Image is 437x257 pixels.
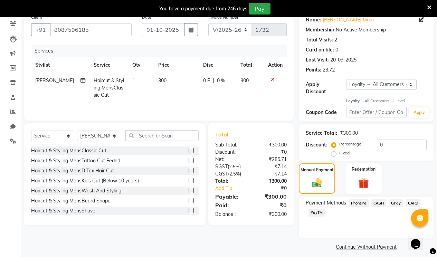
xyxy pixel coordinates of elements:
div: Name: [306,16,321,23]
div: ₹300.00 [251,192,292,201]
span: CASH [371,199,386,207]
div: ₹300.00 [251,141,292,149]
strong: Loyalty → [346,98,364,103]
input: Search by Name/Mobile/Email/Code [50,23,132,36]
div: Haircut & Styling MensWash And Styling [31,187,121,194]
div: Net: [210,156,251,163]
label: Manual Payment [301,167,334,173]
div: Discount: [306,141,327,149]
div: ₹0 [251,201,292,209]
div: Total: [210,178,251,185]
input: Search or Scan [125,130,199,141]
label: Redemption [352,166,376,172]
span: 300 [240,77,249,84]
div: ₹0 [251,149,292,156]
span: Total [215,131,231,138]
div: ₹7.14 [251,170,292,178]
img: _cash.svg [309,177,325,188]
div: ( ) [210,163,251,170]
a: Add Tip [210,185,258,192]
div: 23.72 [323,66,335,74]
button: Pay [249,3,270,15]
span: 0 F [203,77,210,84]
div: ₹300.00 [340,130,358,137]
div: 0 [335,46,338,54]
div: Haircut & Styling MensBeard Shape [31,197,111,204]
div: 20-09-2025 [330,56,357,64]
th: Stylist [31,57,89,73]
div: Apply Discount [306,81,346,95]
div: Membership: [306,26,336,34]
div: Points: [306,66,321,74]
th: Service [89,57,128,73]
a: Continue Without Payment [300,244,432,251]
div: Coupon Code [306,109,346,116]
div: ₹285.71 [251,156,292,163]
button: Apply [409,107,429,118]
div: Balance : [210,211,251,218]
div: Haircut & Styling MensKids Cut (Below 10 years) [31,177,139,184]
span: 1 [132,77,135,84]
span: CARD [406,199,420,207]
a: [PERSON_NAME] Mam [323,16,374,23]
span: 2.5% [229,171,240,177]
div: All Customers → Level 1 [346,98,427,104]
div: ( ) [210,170,251,178]
label: Fixed [339,150,350,156]
div: Card on file: [306,46,334,54]
button: +91 [31,23,50,36]
input: Enter Offer / Coupon Code [346,107,407,117]
img: _gift.svg [355,177,372,189]
span: Haircut & Styling MensClassic Cut [94,77,124,98]
div: Haircut & Styling MensD Tox Hair Cut [31,167,114,174]
span: [PERSON_NAME] [35,77,74,84]
div: Haircut & Styling MensTattoo Cut Feded [31,157,120,164]
th: Price [154,57,199,73]
iframe: chat widget [408,229,430,250]
div: Payable: [210,192,251,201]
span: CGST [215,171,228,177]
div: You have a payment due from 246 days [159,5,247,12]
div: Total Visits: [306,36,333,44]
label: Client [31,14,42,20]
th: Qty [128,57,154,73]
span: SGST [215,163,228,170]
th: Action [264,57,287,73]
div: No Active Membership [306,26,427,34]
div: ₹300.00 [251,178,292,185]
div: Discount: [210,149,251,156]
span: 300 [158,77,167,84]
span: 2.5% [229,164,239,169]
div: Haircut & Styling MensShave [31,207,95,215]
span: PhonePe [349,199,369,207]
label: Date [142,14,151,20]
span: | [213,77,214,84]
div: ₹7.14 [251,163,292,170]
div: Last Visit: [306,56,329,64]
div: 2 [334,36,337,44]
div: Paid: [210,201,251,209]
label: Invoice Number [208,14,238,20]
th: Disc [199,57,236,73]
label: Percentage [339,141,361,147]
div: ₹300.00 [251,211,292,218]
span: 0 % [217,77,225,84]
div: ₹0 [258,185,292,192]
div: Services [32,45,292,57]
th: Total [236,57,264,73]
span: PayTM [308,209,325,217]
div: Haircut & Styling MensClassic Cut [31,147,106,154]
span: GPay [389,199,403,207]
div: Sub Total: [210,141,251,149]
div: Service Total: [306,130,337,137]
span: Payment Methods [306,199,346,207]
